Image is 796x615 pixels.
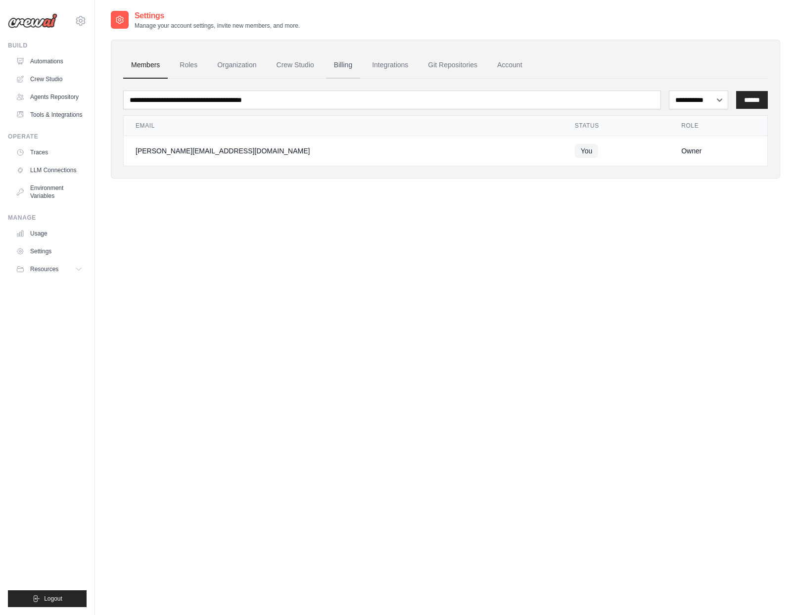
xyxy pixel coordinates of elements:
[12,261,87,277] button: Resources
[44,595,62,603] span: Logout
[123,52,168,79] a: Members
[135,22,300,30] p: Manage your account settings, invite new members, and more.
[12,226,87,241] a: Usage
[12,107,87,123] a: Tools & Integrations
[30,265,58,273] span: Resources
[12,89,87,105] a: Agents Repository
[12,71,87,87] a: Crew Studio
[8,42,87,49] div: Build
[563,116,669,136] th: Status
[12,53,87,69] a: Automations
[209,52,264,79] a: Organization
[8,13,57,28] img: Logo
[136,146,551,156] div: [PERSON_NAME][EMAIL_ADDRESS][DOMAIN_NAME]
[12,243,87,259] a: Settings
[420,52,485,79] a: Git Repositories
[12,180,87,204] a: Environment Variables
[124,116,563,136] th: Email
[364,52,416,79] a: Integrations
[269,52,322,79] a: Crew Studio
[8,590,87,607] button: Logout
[12,144,87,160] a: Traces
[172,52,205,79] a: Roles
[669,116,767,136] th: Role
[575,144,599,158] span: You
[8,133,87,141] div: Operate
[326,52,360,79] a: Billing
[135,10,300,22] h2: Settings
[489,52,530,79] a: Account
[12,162,87,178] a: LLM Connections
[681,146,755,156] div: Owner
[8,214,87,222] div: Manage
